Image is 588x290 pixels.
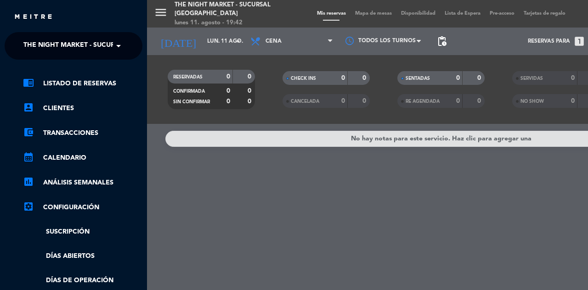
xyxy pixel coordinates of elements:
[23,176,34,187] i: assessment
[23,201,34,212] i: settings_applications
[23,78,142,89] a: chrome_reader_modeListado de Reservas
[23,152,142,163] a: calendar_monthCalendario
[436,36,447,47] span: pending_actions
[23,202,142,213] a: Configuración
[23,177,142,188] a: assessmentANÁLISIS SEMANALES
[23,102,34,113] i: account_box
[23,127,34,138] i: account_balance_wallet
[23,251,142,262] a: Días abiertos
[23,227,142,237] a: Suscripción
[14,14,53,21] img: MEITRE
[23,77,34,88] i: chrome_reader_mode
[23,36,197,56] span: The Night Market - Sucursal [GEOGRAPHIC_DATA]
[23,151,34,162] i: calendar_month
[23,128,142,139] a: account_balance_walletTransacciones
[23,275,142,286] a: Días de Operación
[23,103,142,114] a: account_boxClientes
